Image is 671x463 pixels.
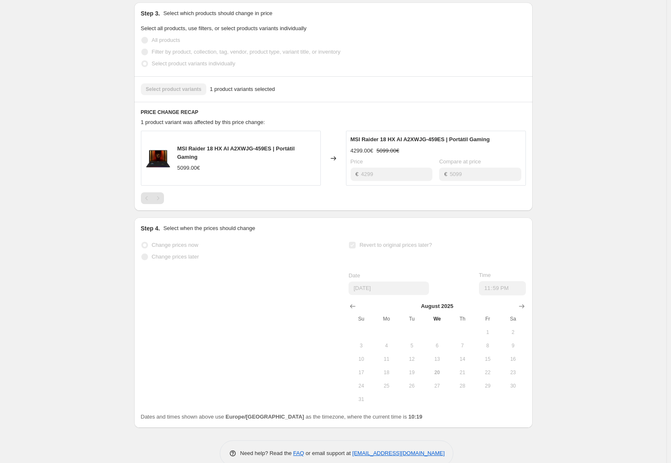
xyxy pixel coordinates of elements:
[428,356,446,362] span: 13
[453,369,471,376] span: 21
[352,396,370,403] span: 31
[424,312,450,326] th: Wednesday
[453,356,471,362] span: 14
[351,147,373,155] div: 4299.00€
[479,383,497,389] span: 29
[152,60,235,67] span: Select product variants individually
[453,342,471,349] span: 7
[349,312,374,326] th: Sunday
[450,339,475,352] button: Thursday August 7 2025
[399,352,424,366] button: Tuesday August 12 2025
[479,316,497,322] span: Fr
[403,383,421,389] span: 26
[424,366,450,379] button: Today Wednesday August 20 2025
[141,9,160,18] h2: Step 3.
[424,339,450,352] button: Wednesday August 6 2025
[479,281,526,295] input: 12:00
[177,164,200,172] div: 5099.00€
[475,312,500,326] th: Friday
[403,369,421,376] span: 19
[163,9,272,18] p: Select which products should change in price
[141,119,265,125] span: 1 product variant was affected by this price change:
[377,383,396,389] span: 25
[374,379,399,393] button: Monday August 25 2025
[403,342,421,349] span: 5
[163,224,255,233] p: Select when the prices should change
[428,342,446,349] span: 6
[500,326,525,339] button: Saturday August 2 2025
[504,356,522,362] span: 16
[141,192,164,204] nav: Pagination
[504,369,522,376] span: 23
[439,158,481,165] span: Compare at price
[403,316,421,322] span: Tu
[428,316,446,322] span: We
[500,352,525,366] button: Saturday August 16 2025
[349,352,374,366] button: Sunday August 10 2025
[377,342,396,349] span: 4
[352,383,370,389] span: 24
[352,316,370,322] span: Su
[374,352,399,366] button: Monday August 11 2025
[424,352,450,366] button: Wednesday August 13 2025
[475,326,500,339] button: Friday August 1 2025
[352,450,445,456] a: [EMAIL_ADDRESS][DOMAIN_NAME]
[479,272,491,278] span: Time
[450,352,475,366] button: Thursday August 14 2025
[349,282,429,295] input: 8/20/2025
[450,379,475,393] button: Thursday August 28 2025
[351,136,490,142] span: MSI Raider 18 HX AI A2XWJG-459ES | Portátil Gaming
[424,379,450,393] button: Wednesday August 27 2025
[500,379,525,393] button: Saturday August 30 2025
[177,145,295,160] span: MSI Raider 18 HX AI A2XWJG-459ES | Portátil Gaming
[403,356,421,362] span: 12
[374,366,399,379] button: Monday August 18 2025
[359,242,432,248] span: Revert to original prices later?
[352,369,370,376] span: 17
[377,356,396,362] span: 11
[141,109,526,116] h6: PRICE CHANGE RECAP
[152,242,198,248] span: Change prices now
[504,342,522,349] span: 9
[141,25,307,31] span: Select all products, use filters, or select products variants individually
[453,383,471,389] span: 28
[141,414,423,420] span: Dates and times shown above use as the timezone, where the current time is
[210,85,275,93] span: 1 product variants selected
[399,366,424,379] button: Tuesday August 19 2025
[152,253,199,260] span: Change prices later
[504,329,522,336] span: 2
[347,300,359,312] button: Show previous month, July 2025
[475,352,500,366] button: Friday August 15 2025
[450,366,475,379] button: Thursday August 21 2025
[141,224,160,233] h2: Step 4.
[428,383,446,389] span: 27
[500,339,525,352] button: Saturday August 9 2025
[504,383,522,389] span: 30
[377,316,396,322] span: Mo
[377,147,399,155] strike: 5099.00€
[377,369,396,376] span: 18
[349,366,374,379] button: Sunday August 17 2025
[240,450,294,456] span: Need help? Read the
[475,366,500,379] button: Friday August 22 2025
[226,414,304,420] b: Europe/[GEOGRAPHIC_DATA]
[453,316,471,322] span: Th
[399,312,424,326] th: Tuesday
[349,272,360,279] span: Date
[450,312,475,326] th: Thursday
[479,369,497,376] span: 22
[475,339,500,352] button: Friday August 8 2025
[152,37,180,43] span: All products
[349,379,374,393] button: Sunday August 24 2025
[349,393,374,406] button: Sunday August 31 2025
[504,316,522,322] span: Sa
[304,450,352,456] span: or email support at
[500,312,525,326] th: Saturday
[352,342,370,349] span: 3
[479,342,497,349] span: 8
[500,366,525,379] button: Saturday August 23 2025
[479,329,497,336] span: 1
[516,300,528,312] button: Show next month, September 2025
[479,356,497,362] span: 15
[352,356,370,362] span: 10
